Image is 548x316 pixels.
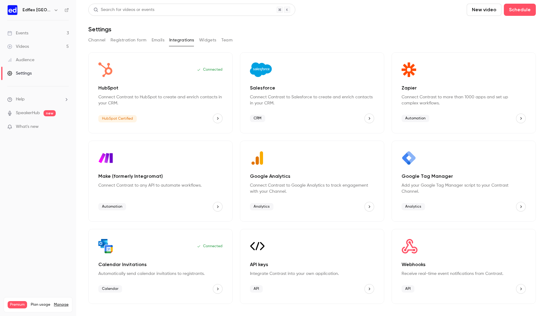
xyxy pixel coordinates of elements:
[402,271,526,277] p: Receive real-time event notifications from Contrast.
[88,52,233,133] div: HubSpot
[504,4,536,16] button: Schedule
[364,114,374,123] button: Salesforce
[402,285,414,293] span: API
[402,84,526,92] p: Zapier
[23,7,51,13] h6: Edflex [GEOGRAPHIC_DATA]
[7,30,28,36] div: Events
[250,84,374,92] p: Salesforce
[197,67,223,72] p: Connected
[88,35,106,45] button: Channel
[54,302,68,307] a: Manage
[98,182,223,188] p: Connect Contrast to any API to automate workflows.
[7,96,69,103] li: help-dropdown-opener
[98,173,223,180] p: Make (formerly Integromat)
[250,261,374,268] p: API keys
[152,35,164,45] button: Emails
[7,44,29,50] div: Videos
[516,114,526,123] button: Zapier
[16,124,39,130] span: What's new
[240,229,384,304] div: API keys
[250,285,263,293] span: API
[402,261,526,268] p: Webhooks
[7,70,32,76] div: Settings
[93,7,154,13] div: Search for videos or events
[98,94,223,106] p: Connect Contrast to HubSpot to create and enrich contacts in your CRM.
[250,94,374,106] p: Connect Contrast to Salesforce to create and enrich contacts in your CRM.
[98,285,122,293] span: Calendar
[240,52,384,133] div: Salesforce
[392,52,536,133] div: Zapier
[88,26,111,33] h1: Settings
[213,114,223,123] button: HubSpot
[213,202,223,212] button: Make (formerly Integromat)
[402,94,526,106] p: Connect Contrast to more than 1000 apps and set up complex workflows.
[98,115,137,122] span: HubSpot Certified
[516,284,526,294] button: Webhooks
[402,203,425,210] span: Analytics
[111,35,147,45] button: Registration form
[250,182,374,195] p: Connect Contrast to Google Analytics to track engagement with your Channel.
[516,202,526,212] button: Google Tag Manager
[98,203,126,210] span: Automation
[392,229,536,304] div: Webhooks
[199,35,216,45] button: Widgets
[98,84,223,92] p: HubSpot
[402,173,526,180] p: Google Tag Manager
[8,301,27,308] span: Premium
[8,5,17,15] img: Edflex Italy
[98,271,223,277] p: Automatically send calendar invitations to registrants.
[213,284,223,294] button: Calendar Invitations
[392,141,536,222] div: Google Tag Manager
[16,96,25,103] span: Help
[7,57,34,63] div: Audience
[250,173,374,180] p: Google Analytics
[250,203,273,210] span: Analytics
[250,271,374,277] p: Integrate Contrast into your own application.
[98,261,223,268] p: Calendar Invitations
[402,182,526,195] p: Add your Google Tag Manager script to your Contrast Channel.
[221,35,233,45] button: Team
[31,302,50,307] span: Plan usage
[88,229,233,304] div: Calendar Invitations
[467,4,501,16] button: New video
[16,110,40,116] a: SpeakerHub
[250,115,265,122] span: CRM
[240,141,384,222] div: Google Analytics
[169,35,194,45] button: Integrations
[88,141,233,222] div: Make (formerly Integromat)
[402,115,429,122] span: Automation
[197,244,223,249] p: Connected
[364,202,374,212] button: Google Analytics
[364,284,374,294] button: API keys
[44,110,56,116] span: new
